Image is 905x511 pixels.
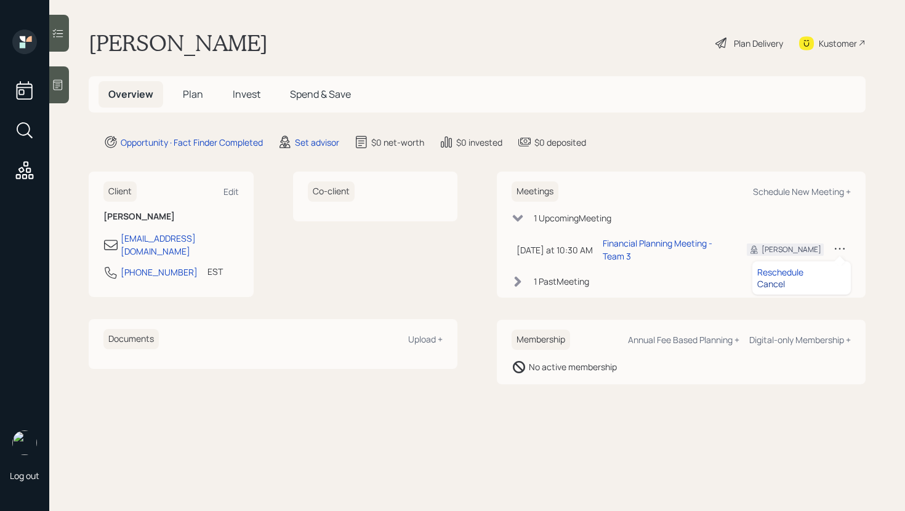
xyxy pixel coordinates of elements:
[534,212,611,224] div: 1 Upcoming Meeting
[295,136,339,149] div: Set advisor
[762,244,821,255] div: [PERSON_NAME]
[103,181,137,202] h6: Client
[223,186,239,197] div: Edit
[108,87,153,101] span: Overview
[628,334,739,346] div: Annual Fee Based Planning +
[103,329,159,349] h6: Documents
[408,333,443,345] div: Upload +
[121,266,198,279] div: [PHONE_NUMBER]
[534,136,586,149] div: $0 deposited
[757,266,846,278] div: Reschedule
[121,232,239,258] div: [EMAIL_ADDRESS][DOMAIN_NAME]
[89,30,268,57] h1: [PERSON_NAME]
[734,37,783,50] div: Plan Delivery
[207,265,223,278] div: EST
[749,334,851,346] div: Digital-only Membership +
[121,136,263,149] div: Opportunity · Fact Finder Completed
[456,136,502,149] div: $0 invested
[183,87,203,101] span: Plan
[233,87,260,101] span: Invest
[529,360,617,373] div: No active membership
[308,181,355,202] h6: Co-client
[517,244,593,256] div: [DATE] at 10:30 AM
[819,37,857,50] div: Kustomer
[753,186,851,197] div: Schedule New Meeting +
[603,237,727,263] div: Financial Planning Meeting - Team 3
[103,212,239,222] h6: [PERSON_NAME]
[757,278,846,290] div: Cancel
[10,470,39,481] div: Log out
[512,330,570,350] h6: Membership
[371,136,424,149] div: $0 net-worth
[290,87,351,101] span: Spend & Save
[512,181,558,202] h6: Meetings
[534,275,589,288] div: 1 Past Meeting
[12,430,37,455] img: retirable_logo.png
